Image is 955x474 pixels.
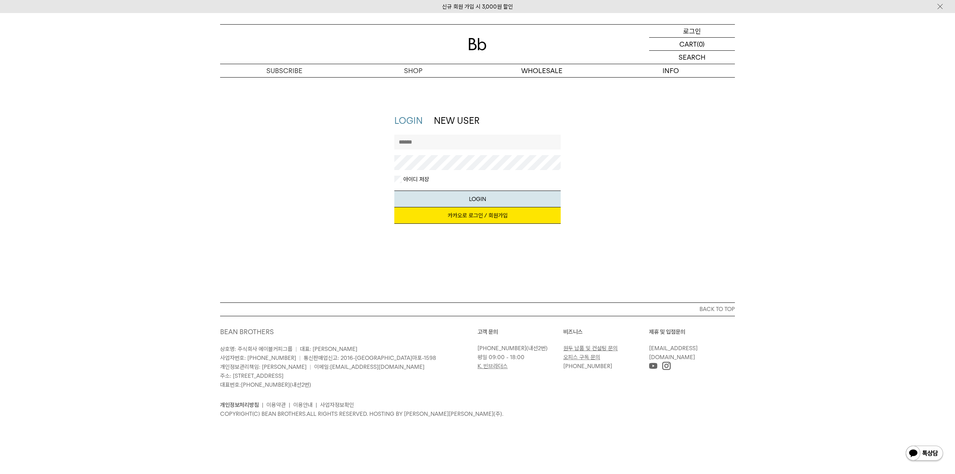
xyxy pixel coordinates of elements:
[679,38,697,50] p: CART
[649,25,735,38] a: 로그인
[679,51,705,64] p: SEARCH
[394,191,561,207] button: LOGIN
[349,64,477,77] a: SHOP
[649,38,735,51] a: CART (0)
[220,364,307,370] span: 개인정보관리책임: [PERSON_NAME]
[477,64,606,77] p: WHOLESALE
[606,64,735,77] p: INFO
[262,401,263,409] li: |
[220,328,274,336] a: BEAN BROTHERS
[320,402,354,408] a: 사업자정보확인
[649,345,698,361] a: [EMAIL_ADDRESS][DOMAIN_NAME]
[683,25,701,37] p: 로그인
[266,402,286,408] a: 이용약관
[477,344,560,353] p: (내선2번)
[289,401,290,409] li: |
[469,38,486,50] img: 로고
[330,364,425,370] a: [EMAIL_ADDRESS][DOMAIN_NAME]
[299,355,301,361] span: |
[649,327,735,336] p: 제휴 및 입점문의
[220,302,735,316] button: BACK TO TOP
[241,382,290,388] a: [PHONE_NUMBER]
[563,354,600,361] a: 오피스 구독 문의
[220,409,735,418] p: COPYRIGHT(C) BEAN BROTHERS. ALL RIGHTS RESERVED. HOSTING BY [PERSON_NAME][PERSON_NAME](주).
[394,207,561,224] a: 카카오로 로그인 / 회원가입
[220,373,284,379] span: 주소: [STREET_ADDRESS]
[295,346,297,352] span: |
[563,345,618,352] a: 원두 납품 및 컨설팅 문의
[220,346,292,352] span: 상호명: 주식회사 에이블커피그룹
[905,445,944,463] img: 카카오톡 채널 1:1 채팅 버튼
[434,115,479,126] a: NEW USER
[314,364,425,370] span: 이메일:
[220,355,296,361] span: 사업자번호: [PHONE_NUMBER]
[220,64,349,77] a: SUBSCRIBE
[220,402,259,408] a: 개인정보처리방침
[563,363,612,370] a: [PHONE_NUMBER]
[300,346,357,352] span: 대표: [PERSON_NAME]
[394,115,423,126] a: LOGIN
[477,353,560,362] p: 평일 09:00 - 18:00
[697,38,705,50] p: (0)
[293,402,313,408] a: 이용안내
[402,176,429,183] label: 아이디 저장
[477,327,563,336] p: 고객 문의
[316,401,317,409] li: |
[477,363,508,370] a: K. 빈브라더스
[220,382,311,388] span: 대표번호: (내선2번)
[442,3,513,10] a: 신규 회원 가입 시 3,000원 할인
[477,345,526,352] a: [PHONE_NUMBER]
[563,327,649,336] p: 비즈니스
[304,355,436,361] span: 통신판매업신고: 2016-[GEOGRAPHIC_DATA]마포-1598
[310,364,311,370] span: |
